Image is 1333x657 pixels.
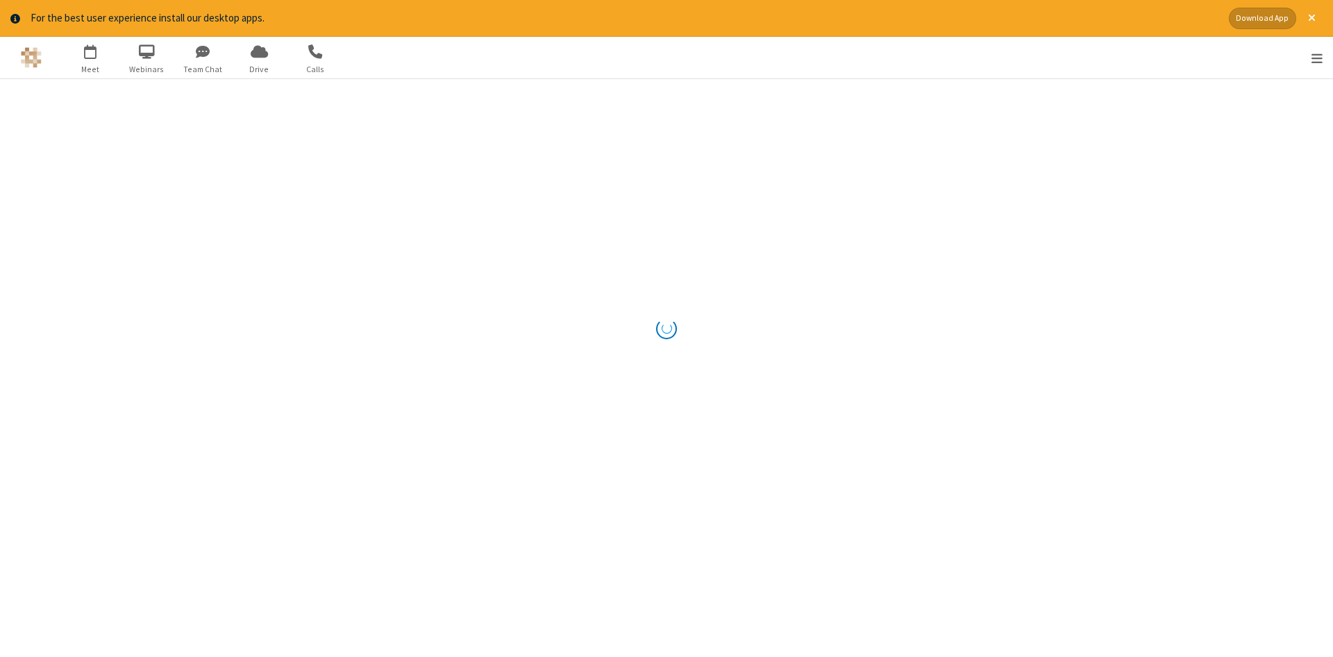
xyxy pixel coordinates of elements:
[177,63,229,76] span: Team Chat
[1293,37,1333,78] div: Open menu
[5,37,57,78] button: Logo
[31,10,1218,26] div: For the best user experience install our desktop apps.
[65,63,117,76] span: Meet
[1229,8,1296,29] button: Download App
[290,63,342,76] span: Calls
[121,63,173,76] span: Webinars
[21,47,42,68] img: QA Selenium DO NOT DELETE OR CHANGE
[1301,8,1323,29] button: Close alert
[1298,621,1323,647] iframe: Chat
[233,63,285,76] span: Drive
